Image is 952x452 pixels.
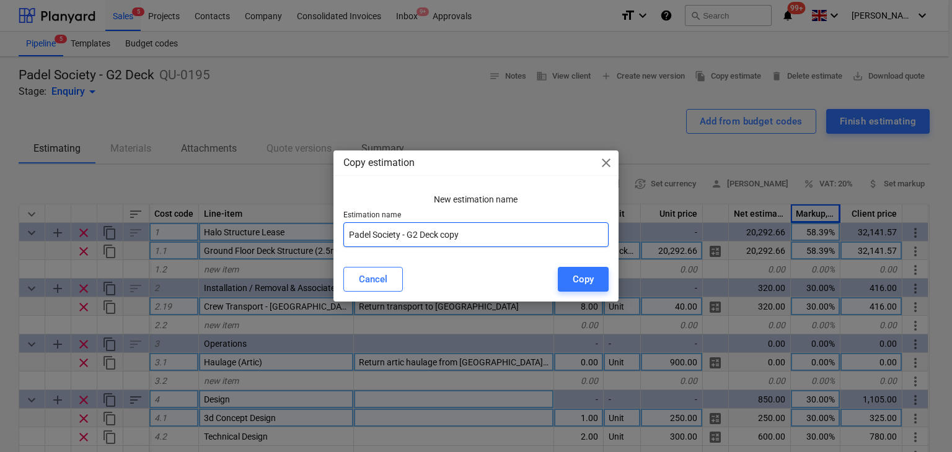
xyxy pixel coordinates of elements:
[343,211,609,223] p: Estimation name
[890,393,952,452] iframe: Chat Widget
[343,222,609,247] input: Estimation name
[573,271,594,287] div: Copy
[343,155,415,170] p: Copy estimation
[359,271,387,287] div: Cancel
[558,267,609,292] button: Copy
[434,193,518,206] p: New estimation name
[599,155,614,170] span: close
[343,267,403,292] button: Cancel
